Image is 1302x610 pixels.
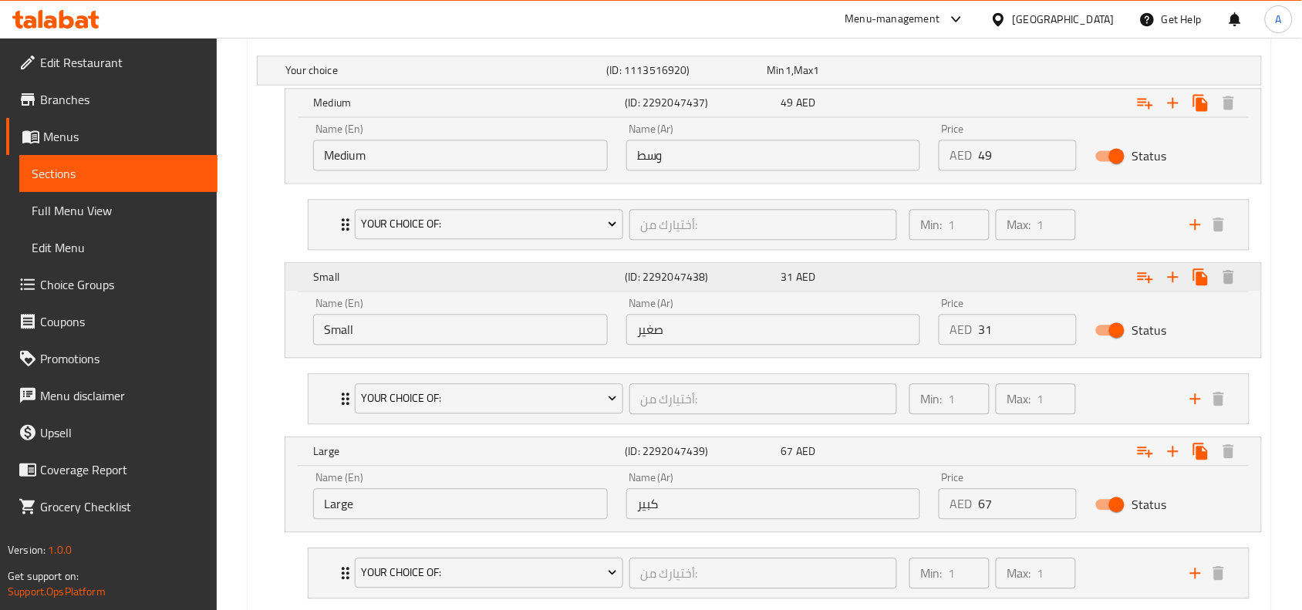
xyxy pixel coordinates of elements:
[794,60,813,80] span: Max
[1276,11,1282,28] span: A
[1184,387,1207,410] button: add
[43,127,205,146] span: Menus
[285,263,1261,291] div: Expand
[796,93,815,113] span: AED
[6,266,218,303] a: Choice Groups
[1187,89,1215,116] button: Clone new choice
[285,437,1261,465] div: Expand
[1159,437,1187,465] button: Add new choice
[626,488,921,519] input: Enter name Ar
[6,44,218,81] a: Edit Restaurant
[40,90,205,109] span: Branches
[40,53,205,72] span: Edit Restaurant
[40,312,205,331] span: Coupons
[313,443,619,459] h5: Large
[285,89,1261,116] div: Expand
[1132,263,1159,291] button: Add choice group
[8,566,79,586] span: Get support on:
[1013,11,1115,28] div: [GEOGRAPHIC_DATA]
[920,215,942,234] p: Min:
[978,314,1077,345] input: Please enter price
[19,192,218,229] a: Full Menu View
[40,349,205,368] span: Promotions
[1132,321,1166,339] span: Status
[313,314,608,345] input: Enter name En
[32,238,205,257] span: Edit Menu
[6,488,218,525] a: Grocery Checklist
[1132,147,1166,165] span: Status
[8,540,46,560] span: Version:
[781,93,794,113] span: 49
[626,140,921,170] input: Enter name Ar
[978,488,1077,519] input: Please enter price
[40,275,205,294] span: Choice Groups
[920,389,942,408] p: Min:
[920,564,942,582] p: Min:
[781,441,794,461] span: 67
[1007,564,1030,582] p: Max:
[6,81,218,118] a: Branches
[40,497,205,516] span: Grocery Checklist
[1207,213,1230,236] button: delete
[6,451,218,488] a: Coverage Report
[1215,89,1243,116] button: Delete Medium
[785,60,791,80] span: 1
[814,60,820,80] span: 1
[1132,437,1159,465] button: Add choice group
[845,10,940,29] div: Menu-management
[6,118,218,155] a: Menus
[781,267,794,287] span: 31
[1159,89,1187,116] button: Add new choice
[607,62,761,78] h5: (ID: 1113516920)
[1184,213,1207,236] button: add
[626,443,775,459] h5: (ID: 2292047439)
[1215,263,1243,291] button: Delete Small
[361,563,618,582] span: Your Choice Of:
[32,201,205,220] span: Full Menu View
[1187,437,1215,465] button: Clone new choice
[796,267,815,287] span: AED
[767,60,785,80] span: Min
[1207,561,1230,585] button: delete
[19,229,218,266] a: Edit Menu
[355,383,623,414] button: Your Choice Of:
[309,548,1249,598] div: Expand
[313,95,619,110] h5: Medium
[626,95,775,110] h5: (ID: 2292047437)
[767,62,922,78] div: ,
[978,140,1077,170] input: Please enter price
[626,314,921,345] input: Enter name Ar
[6,303,218,340] a: Coupons
[950,146,972,164] p: AED
[258,56,1261,84] div: Expand
[1007,389,1030,408] p: Max:
[8,581,106,602] a: Support.OpsPlatform
[1132,495,1166,514] span: Status
[295,193,1262,256] li: Expand
[355,558,623,588] button: Your Choice Of:
[1159,263,1187,291] button: Add new choice
[950,320,972,339] p: AED
[309,374,1249,423] div: Expand
[1132,89,1159,116] button: Add choice group
[309,200,1249,249] div: Expand
[313,140,608,170] input: Enter name En
[361,389,618,408] span: Your Choice Of:
[1184,561,1207,585] button: add
[40,386,205,405] span: Menu disclaimer
[313,488,608,519] input: Enter name En
[1207,387,1230,410] button: delete
[32,164,205,183] span: Sections
[6,377,218,414] a: Menu disclaimer
[257,19,1262,42] h2: Variations & Choices
[313,269,619,285] h5: Small
[295,367,1262,430] li: Expand
[6,414,218,451] a: Upsell
[295,541,1262,605] li: Expand
[6,340,218,377] a: Promotions
[19,155,218,192] a: Sections
[361,214,618,234] span: Your Choice Of:
[40,423,205,442] span: Upsell
[355,209,623,240] button: Your Choice Of:
[40,460,205,479] span: Coverage Report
